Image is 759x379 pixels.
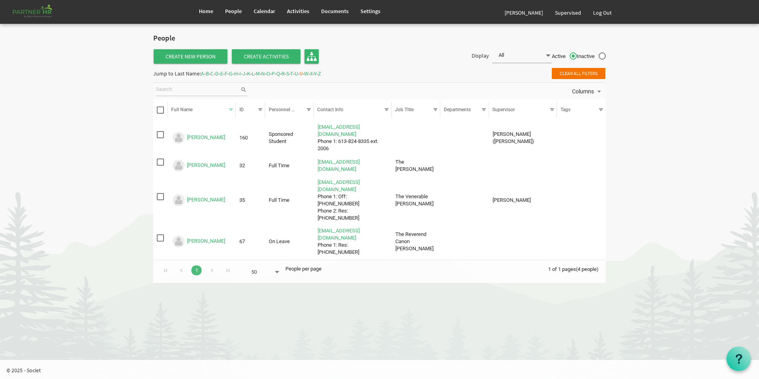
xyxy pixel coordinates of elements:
[266,70,270,77] span: O
[265,226,314,257] td: On Leave column header Personnel Type
[232,49,301,64] span: Create Activities
[225,70,227,77] span: F
[444,107,471,112] span: Departments
[440,156,489,175] td: column header Departments
[314,122,392,154] td: jennyvanallen@gmail.comPhone 1: 613-824-8335 ext. 2006 is template cell column header Contact Info
[191,265,202,275] a: Goto Page 1
[153,226,168,257] td: checkbox
[215,70,219,77] span: D
[254,8,275,15] span: Calendar
[252,70,254,77] span: L
[577,53,606,60] span: Inactive
[489,156,557,175] td: column header Supervisor
[549,2,587,24] a: Supervised
[318,159,360,172] a: [EMAIL_ADDRESS][DOMAIN_NAME]
[256,70,260,77] span: M
[489,226,557,257] td: column header Supervisor
[360,8,380,15] span: Settings
[156,84,240,96] input: Search
[548,266,576,272] span: 1 of 1 pages
[236,177,265,223] td: 35 column header ID
[576,266,599,272] span: (4 people)
[318,179,360,192] a: [EMAIL_ADDRESS][DOMAIN_NAME]
[557,122,606,154] td: column header Tags
[489,177,557,223] td: Cliff, William column header Supervisor
[287,8,309,15] span: Activities
[570,86,605,97] button: Columns
[269,107,302,112] span: Personnel Type
[300,70,302,77] span: V
[318,124,360,137] a: [EMAIL_ADDRESS][DOMAIN_NAME]
[236,226,265,257] td: 67 column header ID
[295,70,298,77] span: U
[286,70,289,77] span: S
[290,70,293,77] span: T
[314,226,392,257] td: tvickery@ontario.anglican.caPhone 1: Res: 647-787-5550 is template cell column header Contact Info
[561,107,570,112] span: Tags
[210,70,214,77] span: C
[285,266,322,272] span: People per page
[207,264,218,275] div: Go to next page
[304,49,319,64] a: Organisation Chart
[392,177,441,223] td: The Venerable Wayne A. column header Job Title
[265,122,314,154] td: Sponsored Student column header Personnel Type
[570,83,605,99] div: Columns
[440,177,489,223] td: column header Departments
[240,85,247,94] span: search
[236,156,265,175] td: 32 column header ID
[187,135,225,141] a: [PERSON_NAME]
[154,83,249,99] div: Search
[234,70,238,77] span: H
[272,70,275,77] span: P
[220,70,223,77] span: E
[317,107,343,112] span: Contact Info
[557,156,606,175] td: column header Tags
[225,8,242,15] span: People
[392,156,441,175] td: The Reverend John P. column header Job Title
[304,70,308,77] span: W
[222,264,233,275] div: Go to last page
[153,156,168,175] td: checkbox
[310,70,313,77] span: X
[168,156,236,175] td: VanStone, John is template cell column header Full Name
[153,34,219,43] h2: People
[199,8,213,15] span: Home
[187,238,225,244] a: [PERSON_NAME]
[168,122,236,154] td: Van Allen, Jenny is template cell column header Full Name
[171,131,186,145] img: Could not locate image
[153,177,168,223] td: checkbox
[236,122,265,154] td: 160 column header ID
[314,177,392,223] td: wvarley@ontario.anglican.caPhone 1: Off: 613-777-0530Phone 2: Res: 613-549-8020 is template cell ...
[160,264,171,275] div: Go to first page
[168,177,236,223] td: Varley, Wayne is template cell column header Full Name
[261,70,265,77] span: N
[247,70,250,77] span: K
[555,9,581,16] span: Supervised
[243,70,245,77] span: J
[318,228,360,241] a: [EMAIL_ADDRESS][DOMAIN_NAME]
[229,70,233,77] span: G
[6,366,759,374] p: © 2025 - Societ
[187,197,225,203] a: [PERSON_NAME]
[548,260,606,277] div: 1 of 1 pages (4 people)
[281,70,285,77] span: R
[392,226,441,257] td: The Reverend Canon Timothy M. column header Job Title
[499,2,549,24] a: [PERSON_NAME]
[239,107,244,112] span: ID
[171,193,186,207] img: Could not locate image
[440,122,489,154] td: column header Departments
[171,159,186,173] img: Could not locate image
[492,107,515,112] span: Supervisor
[472,52,489,59] span: Display
[265,177,314,223] td: Full Time column header Personnel Type
[153,122,168,154] td: checkbox
[557,177,606,223] td: column header Tags
[395,107,414,112] span: Job Title
[187,162,225,168] a: [PERSON_NAME]
[154,49,227,64] a: Create New Person
[587,2,618,24] a: Log Out
[239,70,241,77] span: I
[206,70,209,77] span: B
[318,70,321,77] span: Z
[171,234,186,249] img: Could not locate image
